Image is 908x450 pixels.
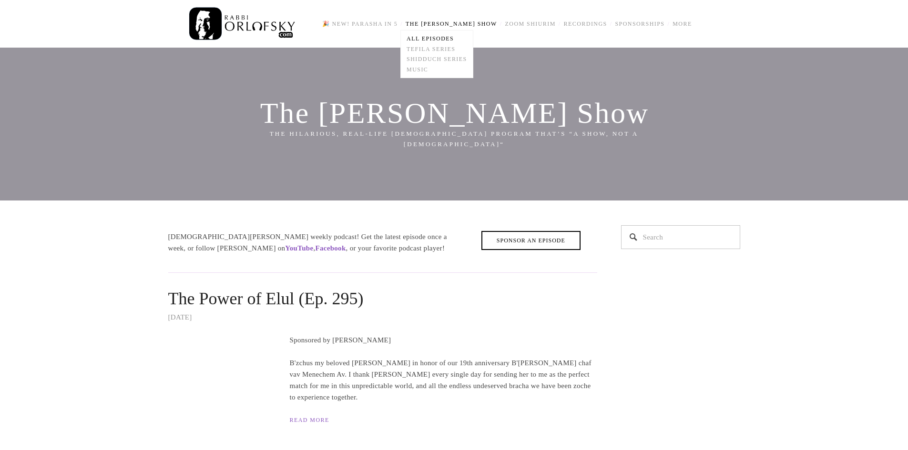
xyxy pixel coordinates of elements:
[401,33,473,44] a: All Episodes
[168,98,741,129] h1: The [PERSON_NAME] Show
[502,18,559,30] a: Zoom Shiurim
[621,225,740,249] input: Search
[319,18,401,30] a: 🎉 NEW! Parasha in 5
[561,18,610,30] a: Recordings
[612,18,667,30] a: Sponsorships
[168,231,597,254] p: [DEMOGRAPHIC_DATA][PERSON_NAME] weekly podcast! Get the latest episode once a week, or follow [PE...
[610,20,612,27] span: /
[168,334,597,346] p: Sponsored by [PERSON_NAME]
[559,20,561,27] span: /
[189,5,296,42] img: RabbiOrlofsky.com
[401,54,473,64] a: Shidduch Series
[168,313,192,321] a: [DATE]
[403,18,500,30] a: The [PERSON_NAME] Show
[400,20,403,27] span: /
[225,129,683,150] p: The hilarious, real-life [DEMOGRAPHIC_DATA] program that’s “a show, not a [DEMOGRAPHIC_DATA]“
[315,244,346,252] a: Facebook
[401,64,473,75] a: Music
[168,357,597,403] p: B'zchus my beloved [PERSON_NAME] in honor of our 19th anniversary B'[PERSON_NAME] chaf vav Menech...
[168,289,364,308] a: The Power of Elul (Ep. 295)
[500,20,502,27] span: /
[670,18,694,30] a: More
[285,244,313,252] a: YouTube
[290,417,329,423] a: Read More
[667,20,670,27] span: /
[401,44,473,54] a: Tefila series
[481,231,581,250] div: Sponsor an Episode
